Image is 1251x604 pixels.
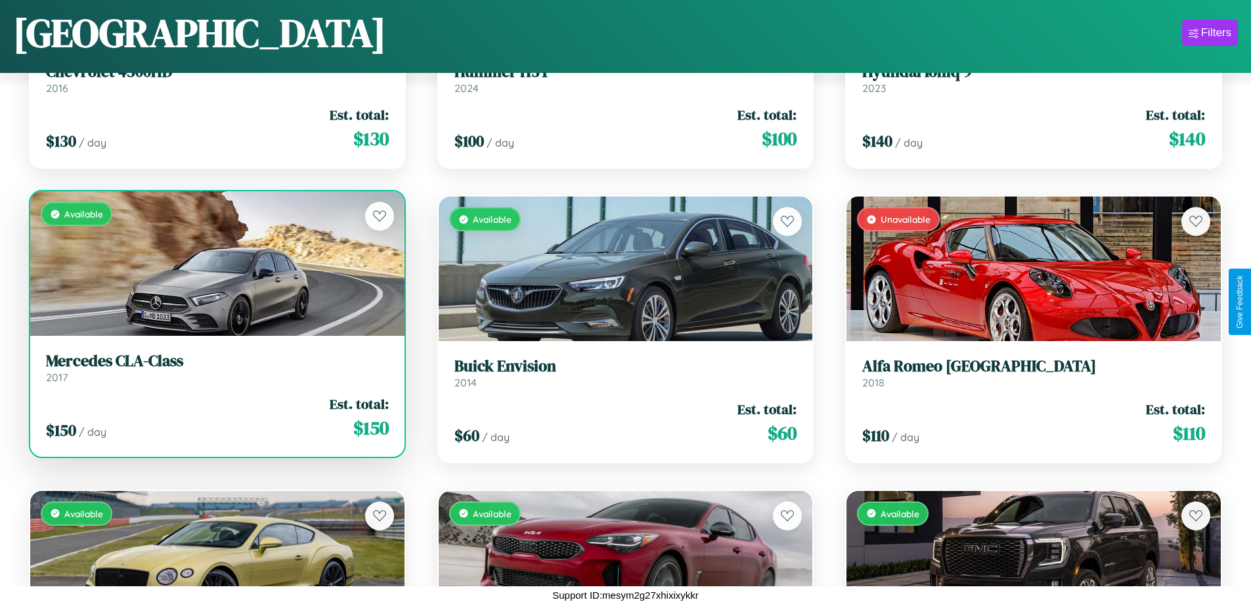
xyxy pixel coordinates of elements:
span: 2017 [46,371,68,384]
span: / day [895,136,923,149]
span: $ 110 [862,425,889,446]
span: Est. total: [330,105,389,124]
span: Est. total: [330,394,389,413]
span: $ 140 [1169,126,1205,152]
span: Unavailable [881,214,931,225]
span: / day [79,136,106,149]
p: Support ID: mesym2g27xhixixykkr [552,586,699,604]
span: $ 110 [1173,420,1205,446]
span: / day [79,425,106,438]
span: $ 60 [454,425,479,446]
a: Buick Envision2014 [454,357,797,389]
h3: Buick Envision [454,357,797,376]
span: $ 130 [46,130,76,152]
span: Est. total: [737,105,797,124]
span: Available [64,508,103,519]
span: Available [473,508,512,519]
h3: Alfa Romeo [GEOGRAPHIC_DATA] [862,357,1205,376]
div: Filters [1201,26,1231,39]
a: Hyundai Ioniq 92023 [862,62,1205,95]
span: $ 130 [353,126,389,152]
span: 2023 [862,81,886,95]
a: Chevrolet 4500HD2016 [46,62,389,95]
span: Est. total: [1146,105,1205,124]
a: Hummer H3T2024 [454,62,797,95]
span: $ 150 [353,415,389,441]
span: $ 140 [862,130,892,152]
span: / day [482,430,510,444]
span: Est. total: [737,400,797,419]
a: Mercedes CLA-Class2017 [46,352,389,384]
span: Available [473,214,512,225]
span: $ 150 [46,419,76,441]
span: $ 60 [768,420,797,446]
span: 2018 [862,376,885,389]
a: Alfa Romeo [GEOGRAPHIC_DATA]2018 [862,357,1205,389]
span: Available [64,208,103,220]
h1: [GEOGRAPHIC_DATA] [13,6,386,60]
span: / day [487,136,514,149]
button: Filters [1182,20,1238,46]
span: / day [892,430,919,444]
div: Give Feedback [1235,275,1244,329]
span: 2014 [454,376,477,389]
h3: Mercedes CLA-Class [46,352,389,371]
span: Est. total: [1146,400,1205,419]
span: 2024 [454,81,479,95]
span: $ 100 [762,126,797,152]
span: 2016 [46,81,68,95]
span: $ 100 [454,130,484,152]
span: Available [881,508,919,519]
